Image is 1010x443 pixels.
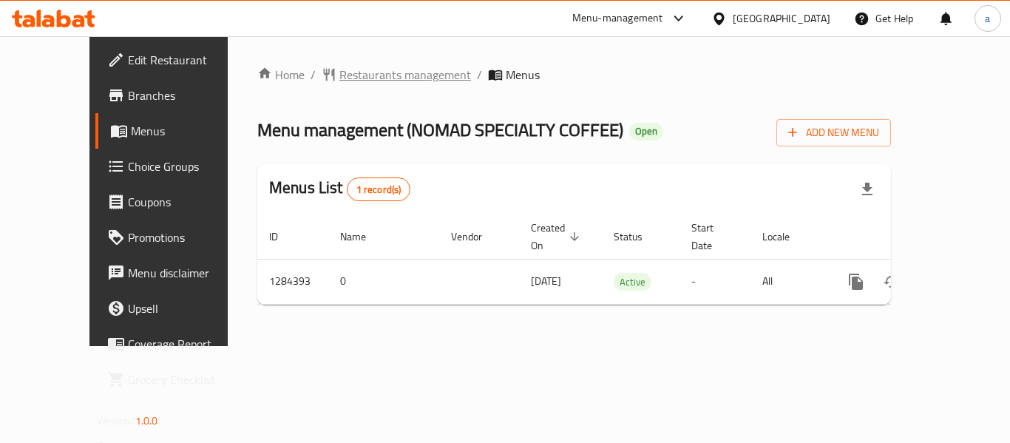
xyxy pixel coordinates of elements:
[348,183,410,197] span: 1 record(s)
[339,66,471,84] span: Restaurants management
[614,274,651,291] span: Active
[257,66,305,84] a: Home
[850,172,885,207] div: Export file
[451,228,501,246] span: Vendor
[788,124,879,142] span: Add New Menu
[477,66,482,84] li: /
[128,51,246,69] span: Edit Restaurant
[95,78,258,113] a: Branches
[95,149,258,184] a: Choice Groups
[985,10,990,27] span: a
[750,259,827,304] td: All
[95,362,258,397] a: Grocery Checklist
[679,259,750,304] td: -
[572,10,663,27] div: Menu-management
[733,10,830,27] div: [GEOGRAPHIC_DATA]
[340,228,385,246] span: Name
[131,122,246,140] span: Menus
[531,271,561,291] span: [DATE]
[531,219,584,254] span: Created On
[128,193,246,211] span: Coupons
[257,214,992,305] table: enhanced table
[95,42,258,78] a: Edit Restaurant
[95,113,258,149] a: Menus
[629,125,663,138] span: Open
[629,123,663,141] div: Open
[128,229,246,246] span: Promotions
[762,228,809,246] span: Locale
[128,158,246,175] span: Choice Groups
[128,264,246,282] span: Menu disclaimer
[614,228,662,246] span: Status
[128,87,246,104] span: Branches
[135,411,158,430] span: 1.0.0
[506,66,540,84] span: Menus
[691,219,733,254] span: Start Date
[95,220,258,255] a: Promotions
[95,291,258,326] a: Upsell
[328,259,439,304] td: 0
[257,113,623,146] span: Menu management ( NOMAD SPECIALTY COFFEE )
[128,300,246,317] span: Upsell
[269,228,297,246] span: ID
[347,177,411,201] div: Total records count
[614,273,651,291] div: Active
[95,184,258,220] a: Coupons
[257,259,328,304] td: 1284393
[827,214,992,260] th: Actions
[257,66,891,84] nav: breadcrumb
[269,177,410,201] h2: Menus List
[97,411,133,430] span: Version:
[838,264,874,300] button: more
[776,119,891,146] button: Add New Menu
[322,66,471,84] a: Restaurants management
[874,264,909,300] button: Change Status
[128,371,246,388] span: Grocery Checklist
[311,66,316,84] li: /
[95,326,258,362] a: Coverage Report
[95,255,258,291] a: Menu disclaimer
[128,335,246,353] span: Coverage Report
